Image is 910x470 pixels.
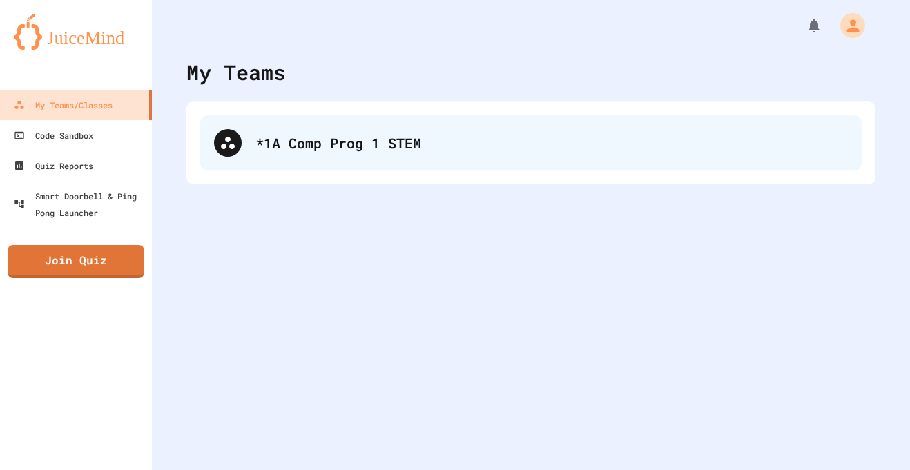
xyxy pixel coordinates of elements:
a: Join Quiz [8,245,144,278]
div: My Teams/Classes [14,97,113,113]
div: Code Sandbox [14,127,93,144]
div: My Notifications [780,14,826,37]
div: Smart Doorbell & Ping Pong Launcher [14,188,146,221]
div: My Account [826,10,869,41]
div: Quiz Reports [14,157,93,174]
div: *1A Comp Prog 1 STEM [255,133,848,153]
div: *1A Comp Prog 1 STEM [200,115,862,170]
img: logo-orange.svg [14,14,138,50]
div: My Teams [186,57,286,88]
